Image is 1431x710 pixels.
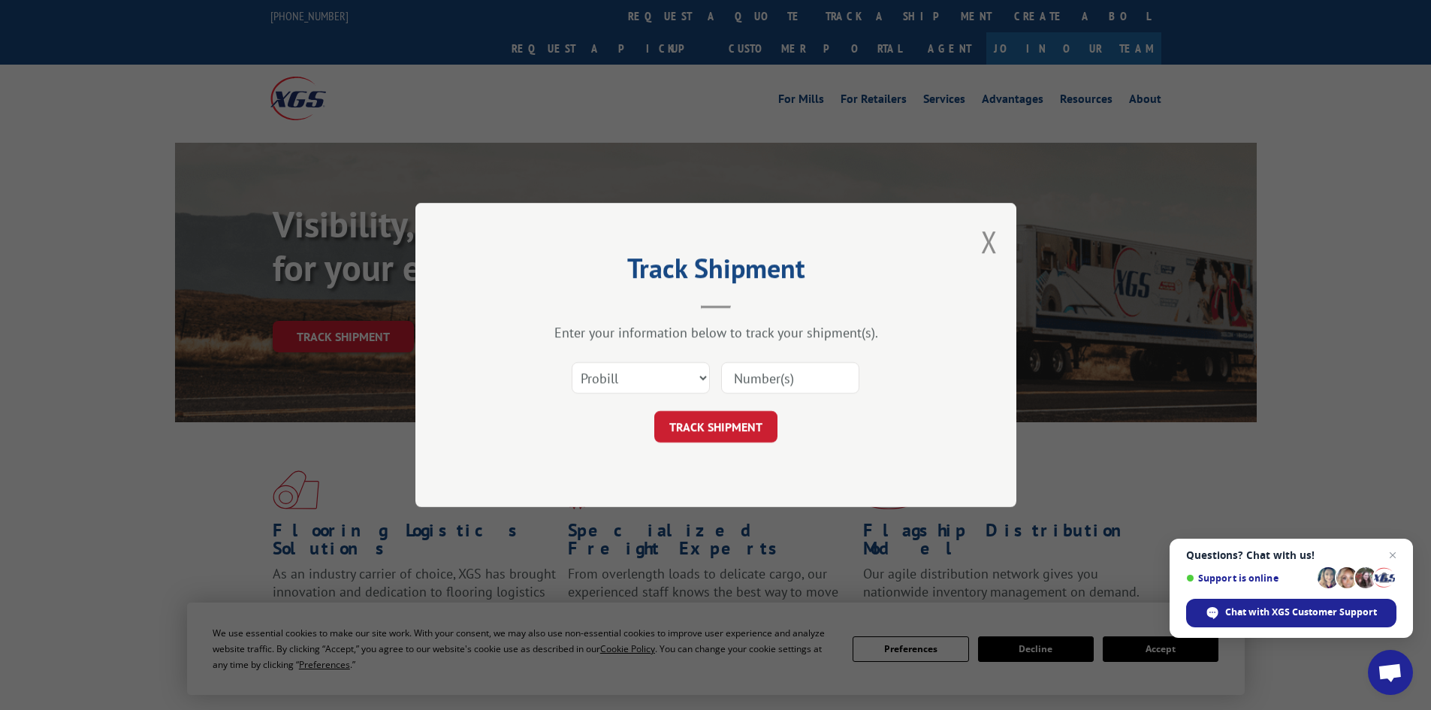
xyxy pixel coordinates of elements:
[1225,606,1377,619] span: Chat with XGS Customer Support
[654,411,777,443] button: TRACK SHIPMENT
[1368,650,1413,695] div: Open chat
[491,324,941,341] div: Enter your information below to track your shipment(s).
[981,222,998,261] button: Close modal
[1186,549,1396,561] span: Questions? Chat with us!
[1186,573,1312,584] span: Support is online
[1186,599,1396,627] div: Chat with XGS Customer Support
[1384,546,1402,564] span: Close chat
[491,258,941,286] h2: Track Shipment
[721,362,859,394] input: Number(s)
